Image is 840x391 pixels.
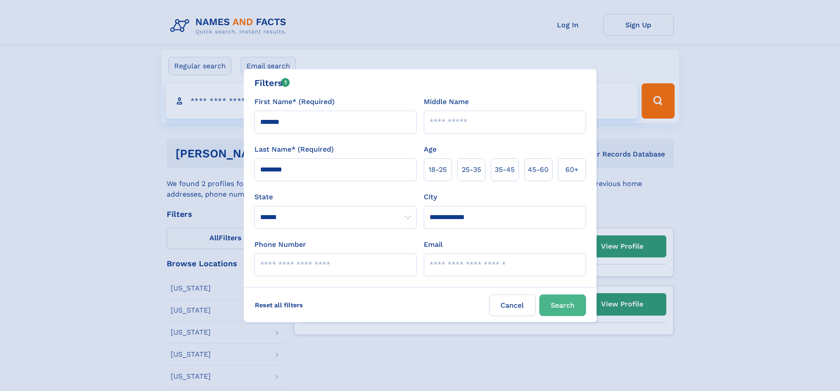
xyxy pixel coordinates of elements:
[249,294,309,316] label: Reset all filters
[424,144,437,155] label: Age
[254,144,334,155] label: Last Name* (Required)
[254,97,335,107] label: First Name* (Required)
[254,239,306,250] label: Phone Number
[565,164,579,175] span: 60+
[424,97,469,107] label: Middle Name
[489,294,536,316] label: Cancel
[254,76,290,89] div: Filters
[528,164,549,175] span: 45‑60
[539,294,586,316] button: Search
[254,192,417,202] label: State
[429,164,447,175] span: 18‑25
[462,164,481,175] span: 25‑35
[424,192,437,202] label: City
[495,164,515,175] span: 35‑45
[424,239,443,250] label: Email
